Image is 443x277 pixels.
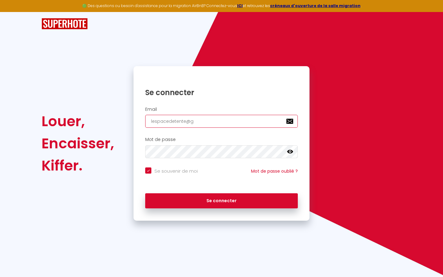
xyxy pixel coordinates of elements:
[145,193,298,209] button: Se connecter
[237,3,243,8] a: ICI
[251,168,298,174] a: Mot de passe oublié ?
[42,132,114,155] div: Encaisser,
[42,155,114,177] div: Kiffer.
[145,115,298,128] input: Ton Email
[145,107,298,112] h2: Email
[42,110,114,132] div: Louer,
[5,2,23,21] button: Ouvrir le widget de chat LiveChat
[42,18,88,30] img: SuperHote logo
[145,88,298,97] h1: Se connecter
[145,137,298,142] h2: Mot de passe
[270,3,361,8] a: créneaux d'ouverture de la salle migration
